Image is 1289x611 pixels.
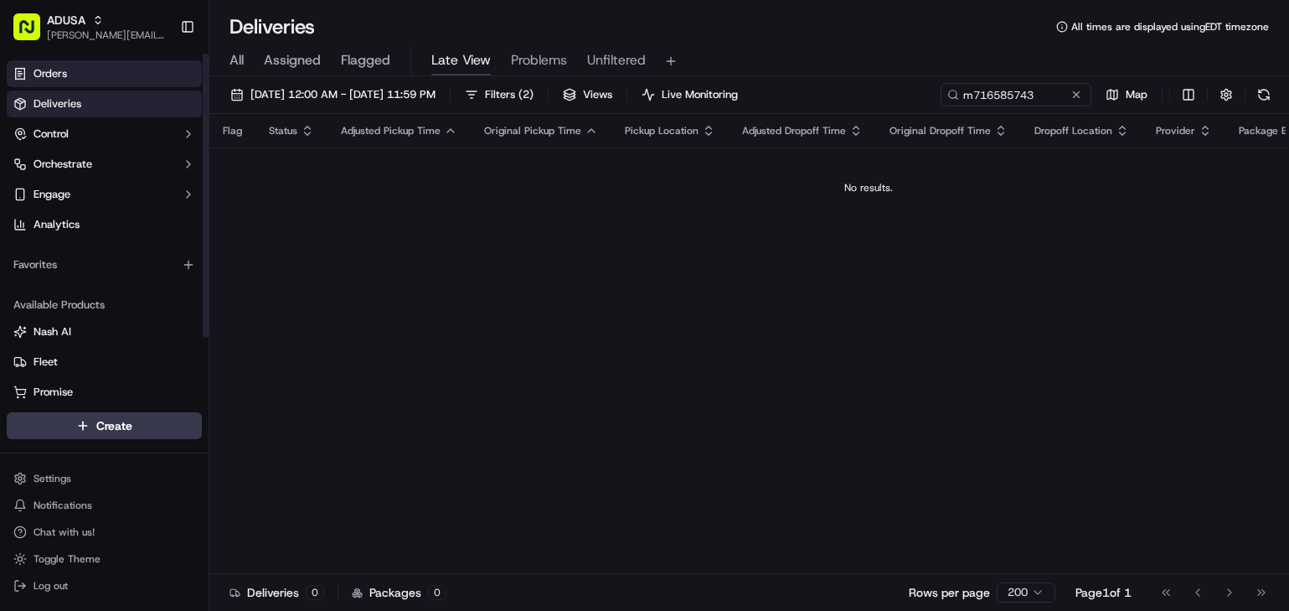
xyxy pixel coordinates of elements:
button: ADUSA [47,12,85,28]
div: 💻 [142,376,155,390]
span: Provider [1156,124,1195,137]
a: 📗Knowledge Base [10,368,135,398]
button: See all [260,215,305,235]
span: Dropoff Location [1034,124,1112,137]
span: All [229,50,244,70]
button: Live Monitoring [634,83,745,106]
p: Welcome 👋 [17,67,305,94]
div: Deliveries [229,584,324,601]
img: 1736555255976-a54dd68f-1ca7-489b-9aae-adbdc363a1c4 [17,160,47,190]
span: Create [96,417,132,434]
span: Notifications [34,499,92,512]
span: [PERSON_NAME] [52,305,136,318]
span: Engage [34,187,70,202]
button: [DATE] 12:00 AM - [DATE] 11:59 PM [223,83,443,106]
button: Map [1098,83,1155,106]
span: Fleet [34,355,58,370]
span: ( 2 ) [518,87,534,102]
span: Flag [223,124,242,137]
button: Orchestrate [7,151,202,178]
span: Original Pickup Time [484,124,581,137]
a: Promise [13,385,195,400]
a: Analytics [7,211,202,238]
span: Problems [511,50,567,70]
span: Analytics [34,217,80,232]
button: Toggle Theme [7,547,202,571]
a: Fleet [13,355,195,370]
span: Filters [485,87,534,102]
p: Rows per page [909,584,990,601]
span: Adjusted Dropoff Time [742,124,846,137]
h1: Deliveries [229,13,315,40]
span: Control [34,127,69,142]
span: Deliveries [34,96,81,111]
div: Favorites [7,251,202,278]
span: Promise [34,385,73,400]
button: Create [7,412,202,439]
img: Wisdom Oko [17,244,44,277]
span: Map [1126,87,1147,102]
span: Pickup Location [625,124,699,137]
div: 0 [428,585,446,600]
a: Nash AI [13,324,195,339]
span: [DATE] [148,305,183,318]
button: Notifications [7,494,202,517]
span: [DATE] [191,260,225,273]
span: Toggle Theme [34,552,101,566]
div: We're available if you need us! [75,177,230,190]
span: Late View [431,50,491,70]
div: Page 1 of 1 [1075,584,1132,601]
button: Nash AI [7,318,202,345]
button: Chat with us! [7,520,202,544]
div: 0 [306,585,324,600]
div: Start new chat [75,160,275,177]
button: ADUSA[PERSON_NAME][EMAIL_ADDRESS][PERSON_NAME][DOMAIN_NAME] [7,7,173,47]
img: 1736555255976-a54dd68f-1ca7-489b-9aae-adbdc363a1c4 [34,261,47,274]
span: Assigned [264,50,321,70]
span: API Documentation [158,375,269,391]
button: Control [7,121,202,148]
span: All times are displayed using EDT timezone [1071,20,1269,34]
span: • [182,260,188,273]
img: Matthew Saporito [17,289,44,316]
img: Nash [17,17,50,50]
span: Status [269,124,297,137]
input: Type to search [941,83,1091,106]
button: Views [555,83,620,106]
span: Settings [34,472,71,485]
span: [DATE] 12:00 AM - [DATE] 11:59 PM [250,87,436,102]
div: Available Products [7,292,202,318]
div: Past conversations [17,218,112,231]
span: • [139,305,145,318]
span: Original Dropoff Time [889,124,991,137]
span: Live Monitoring [662,87,738,102]
span: Orchestrate [34,157,92,172]
a: 💻API Documentation [135,368,276,398]
img: 1736555255976-a54dd68f-1ca7-489b-9aae-adbdc363a1c4 [34,306,47,319]
span: Unfiltered [587,50,646,70]
button: Engage [7,181,202,208]
a: Orders [7,60,202,87]
button: Start new chat [285,165,305,185]
button: [PERSON_NAME][EMAIL_ADDRESS][PERSON_NAME][DOMAIN_NAME] [47,28,167,42]
span: Nash AI [34,324,71,339]
button: Settings [7,467,202,490]
button: Promise [7,379,202,406]
button: Log out [7,574,202,598]
span: Pylon [167,416,203,428]
div: Packages [352,584,446,601]
span: Knowledge Base [34,375,128,391]
button: Fleet [7,349,202,375]
span: Wisdom [PERSON_NAME] [52,260,178,273]
div: 📗 [17,376,30,390]
a: Deliveries [7,91,202,117]
span: Views [583,87,612,102]
button: Filters(2) [457,83,541,106]
span: Flagged [341,50,390,70]
a: Powered byPylon [118,415,203,428]
img: 8571987876998_91fb9ceb93ad5c398215_72.jpg [35,160,65,190]
span: Adjusted Pickup Time [341,124,441,137]
input: Got a question? Start typing here... [44,108,302,126]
